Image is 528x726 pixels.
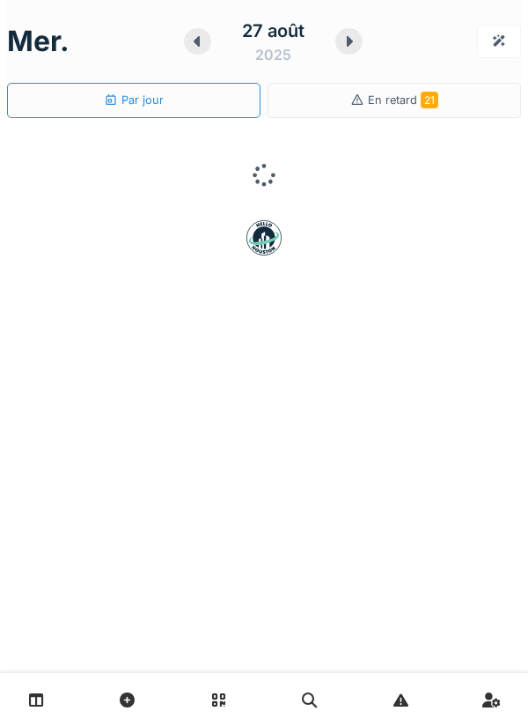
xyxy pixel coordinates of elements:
[255,44,291,65] div: 2025
[104,92,164,108] div: Par jour
[7,25,70,58] h1: mer.
[421,92,438,108] span: 21
[242,18,304,44] div: 27 août
[246,220,282,256] img: badge-BVDL4wpA.svg
[368,93,438,107] span: En retard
